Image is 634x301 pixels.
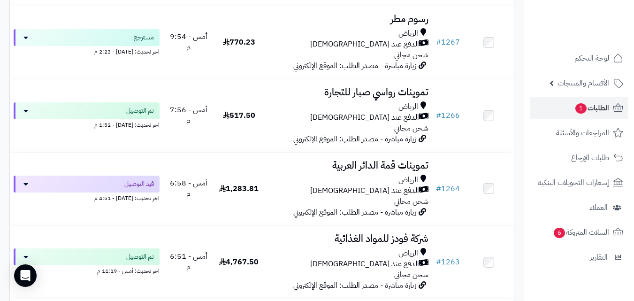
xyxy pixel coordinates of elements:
[530,147,628,169] a: طلبات الإرجاع
[268,87,428,98] h3: تموينات رواسي صبار للتجارة
[170,104,207,126] span: أمس - 7:56 م
[590,251,608,264] span: التقارير
[574,101,609,115] span: الطلبات
[530,122,628,144] a: المراجعات والأسئلة
[170,31,207,53] span: أمس - 9:54 م
[394,123,428,134] span: شحن مجاني
[293,280,416,291] span: زيارة مباشرة - مصدر الطلب: الموقع الإلكتروني
[556,126,609,139] span: المراجعات والأسئلة
[436,183,460,194] a: #1264
[436,110,441,121] span: #
[575,103,587,114] span: 1
[14,193,160,202] div: اخر تحديث: [DATE] - 4:51 م
[310,259,419,270] span: الدفع عند [DEMOGRAPHIC_DATA]
[574,52,609,65] span: لوحة التحكم
[398,101,418,112] span: الرياض
[293,133,416,145] span: زيارة مباشرة - مصدر الطلب: الموقع الإلكتروني
[310,185,419,196] span: الدفع عند [DEMOGRAPHIC_DATA]
[398,248,418,259] span: الرياض
[553,227,565,239] span: 6
[310,39,419,50] span: الدفع عند [DEMOGRAPHIC_DATA]
[219,256,259,268] span: 4,767.50
[170,178,207,200] span: أمس - 6:58 م
[530,246,628,269] a: التقارير
[530,97,628,119] a: الطلبات1
[14,46,160,56] div: اخر تحديث: [DATE] - 2:23 م
[134,33,154,42] span: مسترجع
[14,264,37,287] div: Open Intercom Messenger
[124,179,154,189] span: قيد التوصيل
[530,221,628,244] a: السلات المتروكة6
[436,37,460,48] a: #1267
[571,151,609,164] span: طلبات الإرجاع
[589,201,608,214] span: العملاء
[170,251,207,273] span: أمس - 6:51 م
[530,47,628,69] a: لوحة التحكم
[398,175,418,185] span: الرياض
[436,183,441,194] span: #
[398,28,418,39] span: الرياض
[394,269,428,280] span: شحن مجاني
[538,176,609,189] span: إشعارات التحويلات البنكية
[530,171,628,194] a: إشعارات التحويلات البنكية
[394,196,428,207] span: شحن مجاني
[394,49,428,61] span: شحن مجاني
[293,60,416,71] span: زيارة مباشرة - مصدر الطلب: الموقع الإلكتروني
[436,256,441,268] span: #
[553,226,609,239] span: السلات المتروكة
[436,37,441,48] span: #
[310,112,419,123] span: الدفع عند [DEMOGRAPHIC_DATA]
[268,160,428,171] h3: تموينات قمة الدائر العربية
[14,119,160,129] div: اخر تحديث: [DATE] - 1:52 م
[436,256,460,268] a: #1263
[126,252,154,262] span: تم التوصيل
[268,14,428,24] h3: رسوم مطر
[558,77,609,90] span: الأقسام والمنتجات
[223,37,255,48] span: 770.23
[223,110,255,121] span: 517.50
[570,8,625,27] img: logo-2.png
[293,207,416,218] span: زيارة مباشرة - مصدر الطلب: الموقع الإلكتروني
[436,110,460,121] a: #1266
[219,183,259,194] span: 1,283.81
[268,233,428,244] h3: شركة فودز للمواد الغذائية
[530,196,628,219] a: العملاء
[14,265,160,275] div: اخر تحديث: أمس - 11:19 م
[126,106,154,116] span: تم التوصيل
